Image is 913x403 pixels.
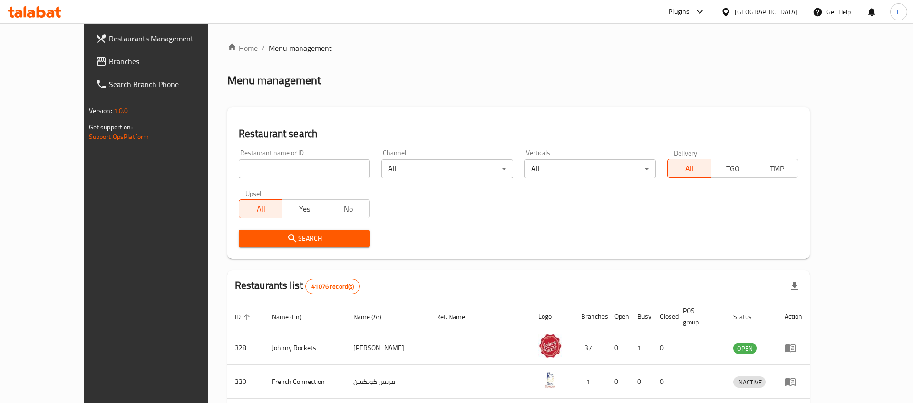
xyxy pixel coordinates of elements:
[671,162,708,176] span: All
[245,190,263,197] label: Upsell
[235,278,360,294] h2: Restaurants list
[109,56,229,67] span: Branches
[305,279,360,294] div: Total records count
[573,365,607,399] td: 1
[239,127,799,141] h2: Restaurant search
[715,162,751,176] span: TGO
[777,302,810,331] th: Action
[264,365,346,399] td: French Connection
[733,376,766,388] div: INACTIVE
[330,202,366,216] span: No
[88,27,237,50] a: Restaurants Management
[436,311,477,323] span: Ref. Name
[239,159,370,178] input: Search for restaurant name or ID..
[353,311,394,323] span: Name (Ar)
[227,365,264,399] td: 330
[531,302,573,331] th: Logo
[88,50,237,73] a: Branches
[88,73,237,96] a: Search Branch Phone
[235,311,253,323] span: ID
[607,331,630,365] td: 0
[89,105,112,117] span: Version:
[573,302,607,331] th: Branches
[109,33,229,44] span: Restaurants Management
[652,331,675,365] td: 0
[227,42,810,54] nav: breadcrumb
[674,149,698,156] label: Delivery
[239,230,370,247] button: Search
[262,42,265,54] li: /
[785,376,802,387] div: Menu
[346,331,428,365] td: [PERSON_NAME]
[538,334,562,358] img: Johnny Rockets
[89,130,149,143] a: Support.OpsPlatform
[269,42,332,54] span: Menu management
[667,159,711,178] button: All
[89,121,133,133] span: Get support on:
[785,342,802,354] div: Menu
[272,311,314,323] span: Name (En)
[524,159,656,178] div: All
[735,7,797,17] div: [GEOGRAPHIC_DATA]
[733,343,757,354] div: OPEN
[897,7,901,17] span: E
[733,377,766,388] span: INACTIVE
[286,202,322,216] span: Yes
[669,6,690,18] div: Plugins
[607,365,630,399] td: 0
[109,79,229,90] span: Search Branch Phone
[306,282,359,291] span: 41076 record(s)
[246,233,362,245] span: Search
[227,42,258,54] a: Home
[783,275,806,298] div: Export file
[630,331,652,365] td: 1
[227,331,264,365] td: 328
[326,199,370,218] button: No
[652,365,675,399] td: 0
[264,331,346,365] td: Johnny Rockets
[630,302,652,331] th: Busy
[239,199,283,218] button: All
[227,73,321,88] h2: Menu management
[381,159,513,178] div: All
[538,368,562,392] img: French Connection
[733,311,764,323] span: Status
[573,331,607,365] td: 37
[733,343,757,354] span: OPEN
[282,199,326,218] button: Yes
[711,159,755,178] button: TGO
[759,162,795,176] span: TMP
[630,365,652,399] td: 0
[683,305,715,328] span: POS group
[243,202,279,216] span: All
[114,105,128,117] span: 1.0.0
[607,302,630,331] th: Open
[755,159,799,178] button: TMP
[652,302,675,331] th: Closed
[346,365,428,399] td: فرنش كونكشن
